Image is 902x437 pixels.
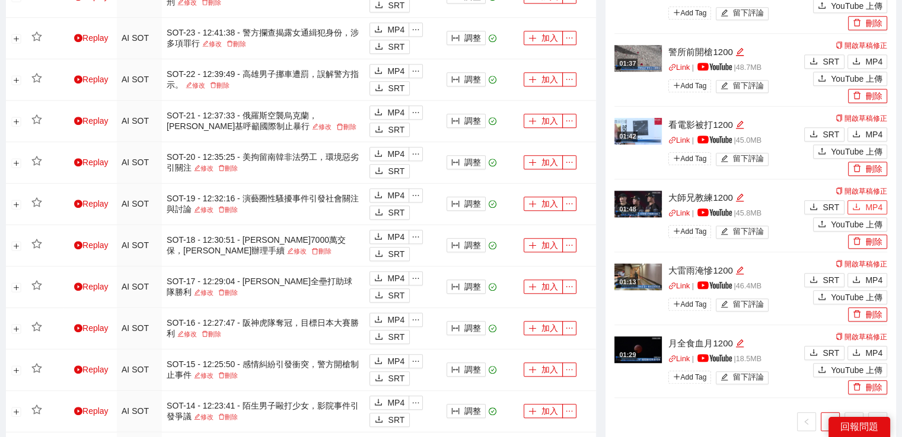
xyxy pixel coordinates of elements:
span: delete [202,330,208,337]
div: 01:42 [617,131,638,142]
button: ellipsis [409,271,423,285]
button: downloadMP4 [369,271,409,285]
span: MP4 [387,65,404,78]
span: edit [721,9,728,18]
span: YouTube 上傳 [831,145,882,158]
span: delete [336,123,343,130]
span: copy [836,41,843,49]
span: ellipsis [563,200,576,208]
span: edit [735,120,744,129]
span: SRT [823,274,839,287]
a: 刪除 [216,165,240,172]
a: Replay [74,365,109,374]
button: column-width調整 [447,31,486,45]
span: edit [721,300,728,309]
span: link [668,282,676,290]
button: downloadMP4 [847,127,887,142]
span: ellipsis [409,191,422,200]
a: linkLink [668,355,690,363]
button: plus加入 [524,197,563,211]
span: edit [735,339,744,348]
span: ellipsis [409,108,422,117]
span: download [374,108,383,117]
span: delete [853,164,861,173]
span: play-circle [74,324,82,332]
a: 開啟草稿修正 [836,187,887,195]
span: YouTube 上傳 [831,72,882,85]
span: link [668,355,676,362]
span: play-circle [74,117,82,125]
span: play-circle [74,158,82,166]
span: download [374,274,383,283]
button: column-width調整 [447,72,486,86]
img: yt_logo_rgb_light.a676ea31.png [697,63,732,70]
span: MP4 [387,147,404,160]
button: downloadMP4 [369,64,409,78]
span: column-width [451,117,460,126]
span: column-width [451,158,460,168]
button: edit留下評論 [716,298,769,311]
button: uploadYouTube 上傳 [813,144,887,159]
button: delete刪除 [848,307,887,322]
button: plus加入 [524,321,563,335]
button: uploadYouTube 上傳 [813,217,887,232]
button: 展開行 [12,76,21,85]
span: MP4 [387,272,404,285]
span: SRT [388,40,404,53]
span: ellipsis [409,316,422,324]
span: download [852,203,860,212]
button: downloadSRT [804,273,844,287]
a: linkLink [668,282,690,290]
span: ellipsis [409,25,422,34]
button: downloadSRT [804,127,844,142]
span: download [374,315,383,324]
a: 修改 [310,123,334,130]
span: download [375,208,383,217]
a: Replay [74,33,109,43]
div: 編輯 [735,264,744,278]
span: ellipsis [563,75,576,83]
span: download [375,42,383,52]
span: download [852,275,860,285]
span: plus [528,241,537,250]
button: 展開行 [12,324,21,334]
span: column-width [451,75,460,85]
button: ellipsis [409,23,423,37]
span: plus [528,365,537,375]
div: 01:37 [617,59,638,69]
button: downloadMP4 [369,354,409,368]
span: edit [186,82,192,88]
span: upload [818,74,826,83]
button: edit留下評論 [716,7,769,20]
span: download [852,57,860,66]
a: 開啟草稿修正 [836,41,887,50]
img: f89d1824-f1f5-462f-a1da-bb8c0b990f6c.jpg [614,45,662,72]
img: yt_logo_rgb_light.a676ea31.png [697,208,732,216]
button: plus加入 [524,72,563,86]
span: MP4 [387,355,404,368]
a: 刪除 [309,248,333,255]
button: ellipsis [562,197,576,211]
button: downloadSRT [369,288,410,303]
button: uploadYouTube 上傳 [813,72,887,86]
a: Replay [74,75,109,84]
button: uploadYouTube 上傳 [813,290,887,304]
span: download [809,348,818,358]
a: linkLink [668,209,690,217]
span: copy [836,187,843,194]
button: downloadSRT [369,123,410,137]
span: YouTube 上傳 [831,291,882,304]
button: 展開行 [12,34,21,44]
div: 01:29 [617,350,638,360]
button: downloadMP4 [369,147,409,161]
span: play-circle [74,241,82,249]
span: link [668,209,676,217]
span: SRT [388,330,404,343]
img: yt_logo_rgb_light.a676ea31.png [697,281,732,289]
span: edit [735,266,744,275]
div: 編輯 [735,45,744,59]
span: ellipsis [409,150,422,158]
span: SRT [388,206,404,219]
button: downloadMP4 [369,188,409,203]
a: 開啟草稿修正 [836,333,887,341]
